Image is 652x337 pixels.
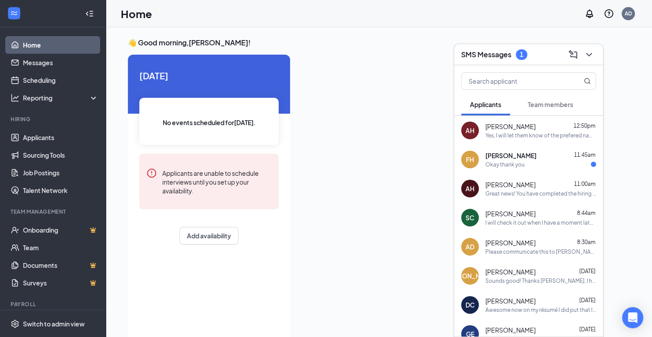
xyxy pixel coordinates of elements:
a: Job Postings [23,164,98,181]
a: Sourcing Tools [23,146,98,164]
div: DC [466,300,475,309]
span: [DATE] [579,326,596,333]
span: Applicants [470,100,501,108]
a: DocumentsCrown [23,256,98,274]
svg: MagnifyingGlass [584,78,591,85]
span: No events scheduled for [DATE] . [163,118,256,127]
a: Scheduling [23,71,98,89]
a: Talent Network [23,181,98,199]
svg: Notifications [584,8,595,19]
h3: 👋 Good morning, [PERSON_NAME] ! [128,38,630,48]
span: 11:45am [574,152,596,158]
span: [PERSON_NAME] [485,326,536,334]
div: FH [466,155,474,164]
div: I will check it out when I have a moment later this afternoon [485,219,596,226]
a: Team [23,239,98,256]
div: Team Management [11,208,97,215]
div: Open Intercom Messenger [622,307,643,328]
button: ComposeMessage [566,48,580,62]
a: Applicants [23,129,98,146]
svg: Error [146,168,157,178]
div: Awesome now on my résumé I did put that I never worked for [PERSON_NAME]'s, but I wasn't sonic fo... [485,306,596,314]
div: 1 [520,51,523,58]
a: OnboardingCrown [23,221,98,239]
div: SC [466,213,474,222]
h3: SMS Messages [461,50,511,59]
div: AD [625,10,632,17]
input: Search applicant [462,73,566,89]
a: SurveysCrown [23,274,98,292]
svg: ComposeMessage [568,49,578,60]
span: [DATE] [139,69,279,82]
div: Sounds good! Thanks [PERSON_NAME], I hope you have a great rest of your night. [485,277,596,285]
h1: Home [121,6,152,21]
svg: WorkstreamLogo [10,9,19,18]
a: Home [23,36,98,54]
div: Okay thank you [485,161,525,168]
span: 11:00am [574,181,596,187]
svg: Analysis [11,93,19,102]
svg: QuestionInfo [604,8,614,19]
button: ChevronDown [582,48,596,62]
span: 12:50pm [574,122,596,129]
div: AH [466,184,474,193]
div: Great news! You have completed the hiring and onboarding process for the Manager in Training Prog... [485,190,596,197]
span: [PERSON_NAME] [485,180,536,189]
a: Messages [23,54,98,71]
span: [DATE] [579,297,596,304]
span: [PERSON_NAME] [485,238,536,247]
span: 8:44am [577,210,596,216]
div: Reporting [23,93,99,102]
span: [PERSON_NAME] [485,267,536,276]
span: [PERSON_NAME] [485,151,537,160]
span: 8:30am [577,239,596,245]
div: AH [466,126,474,135]
span: [PERSON_NAME] [485,209,536,218]
span: Team members [528,100,573,108]
div: AD [466,242,474,251]
svg: Settings [11,319,19,328]
span: [PERSON_NAME] [485,296,536,305]
span: [DATE] [579,268,596,274]
div: Payroll [11,300,97,308]
div: Please communicate this to [PERSON_NAME] as well as she's working on her schedule [DATE] I'll be ... [485,248,596,256]
div: Switch to admin view [23,319,85,328]
svg: ChevronDown [584,49,594,60]
button: Add availability [179,227,238,244]
div: Yes, I will let them know of the prefered name. It is posted weekly and usualy does not changed m... [485,132,596,139]
span: [PERSON_NAME] [485,122,536,131]
div: Applicants are unable to schedule interviews until you set up your availability. [162,168,272,195]
svg: Collapse [85,9,94,18]
div: Hiring [11,115,97,123]
div: [PERSON_NAME] [444,271,496,280]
